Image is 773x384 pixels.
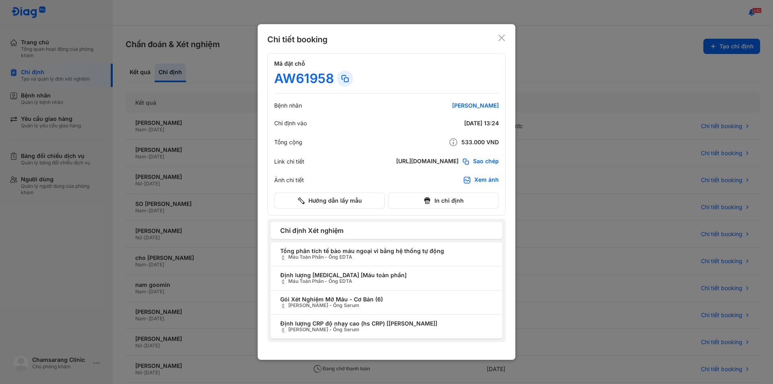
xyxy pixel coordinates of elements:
div: Link chi tiết [274,158,304,165]
div: Chỉ định vào [274,120,307,127]
span: Định lượng CRP độ nhạy cao (hs CRP) [[PERSON_NAME]] [280,320,493,327]
span: [PERSON_NAME] - Ống Serum [280,327,493,333]
span: [PERSON_NAME] - Ống Serum [280,303,493,309]
div: Bệnh nhân [274,102,302,109]
div: [DATE] 13:24 [402,120,499,127]
span: Tổng phân tích tế bào máu ngoại vi bằng hệ thống tự động [280,248,493,254]
span: Máu Toàn Phần - Ống EDTA [280,278,493,285]
div: [URL][DOMAIN_NAME] [396,158,459,166]
span: Định lượng [MEDICAL_DATA] [Máu toàn phần] [280,272,493,278]
div: [PERSON_NAME] [402,102,499,109]
div: 533.000 VND [402,137,499,147]
button: Hướng dẫn lấy mẫu [274,193,385,209]
div: Ảnh chi tiết [274,176,304,184]
button: In chỉ định [388,193,499,209]
div: Tổng cộng [274,139,302,146]
span: Máu Toàn Phần - Ống EDTA [280,254,493,261]
div: Xem ảnh [474,176,499,184]
h4: Mã đặt chỗ [274,60,499,67]
span: Sao chép [473,158,499,166]
span: Chỉ định Xét nghiệm [280,227,493,234]
div: AW61958 [274,71,334,87]
div: Chi tiết booking [267,34,328,45]
span: Gói Xét Nghiệm Mỡ Máu - Cơ Bản (6) [280,296,493,303]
